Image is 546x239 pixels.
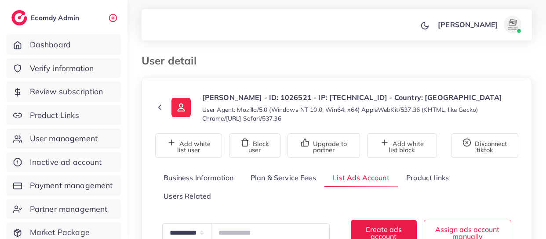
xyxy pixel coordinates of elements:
span: Partner management [30,203,108,215]
a: List Ads Account [324,168,398,187]
span: Inactive ad account [30,157,102,168]
a: Plan & Service Fees [242,168,324,187]
button: Disconnect tiktok [451,133,518,158]
button: Block user [229,133,280,158]
a: Inactive ad account [7,152,121,172]
a: Payment management [7,175,121,196]
span: Market Package [30,227,90,238]
button: Add white list block [367,133,437,158]
a: Verify information [7,58,121,78]
a: Business Information [155,168,242,187]
img: avatar [504,16,521,33]
span: Verify information [30,63,94,74]
span: Review subscription [30,86,103,97]
span: Dashboard [30,39,71,50]
span: User management [30,133,98,144]
span: Product Links [30,110,79,121]
img: ic-user-info.36bf1079.svg [171,98,191,117]
small: User Agent: Mozilla/5.0 (Windows NT 10.0; Win64; x64) AppleWebKit/537.36 (KHTML, like Gecko) Chro... [202,105,518,123]
button: Add white list user [155,133,222,158]
p: [PERSON_NAME] - ID: 1026521 - IP: [TECHNICAL_ID] - Country: [GEOGRAPHIC_DATA] [202,92,518,103]
a: Product Links [7,105,121,125]
a: Partner management [7,199,121,219]
h2: Ecomdy Admin [31,14,81,22]
button: Upgrade to partner [288,133,360,158]
a: [PERSON_NAME]avatar [433,16,525,33]
span: Payment management [30,180,113,191]
a: Dashboard [7,35,121,55]
a: Users Related [155,187,219,206]
p: [PERSON_NAME] [438,19,498,30]
img: logo [11,10,27,25]
h3: User detail [142,54,204,67]
a: Review subscription [7,82,121,102]
a: User management [7,128,121,149]
a: logoEcomdy Admin [11,10,81,25]
a: Product links [398,168,457,187]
